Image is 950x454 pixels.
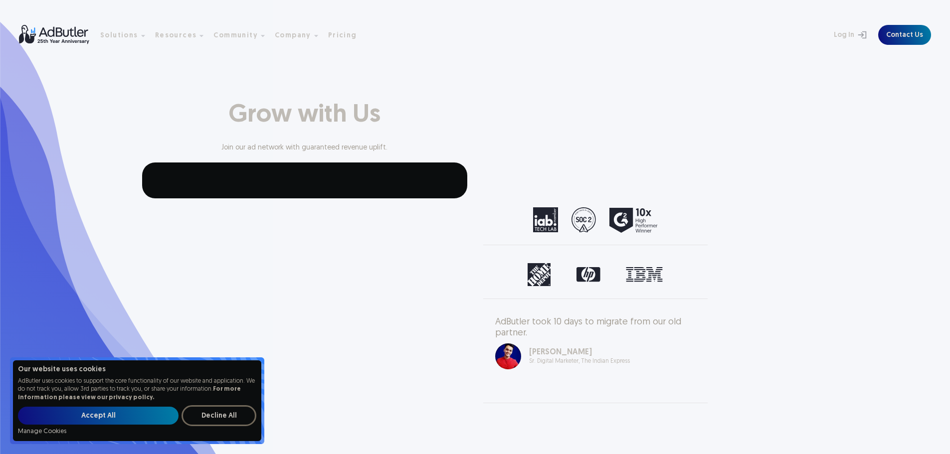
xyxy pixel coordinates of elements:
a: Manage Cookies [18,428,66,435]
div: next slide [656,263,696,287]
input: Decline All [182,405,256,426]
div: 1 of 3 [495,317,696,369]
div: Join our ad network with guaranteed revenue uplift. [142,145,467,151]
div: Pricing [328,32,357,39]
div: next slide [656,317,696,391]
div: Sr. Digital Marketer, The Indian Express [529,358,630,364]
div: carousel [495,263,696,287]
div: carousel [495,317,696,391]
div: next slide [656,207,696,233]
a: Log In [807,25,872,45]
div: AdButler took 10 days to migrate from our old partner. [495,317,696,338]
div: Company [275,19,326,51]
div: Resources [155,32,197,39]
div: Company [275,32,311,39]
div: Solutions [100,19,153,51]
div: Solutions [100,32,138,39]
a: Pricing [328,30,365,39]
div: 1 of 2 [495,207,696,233]
input: Accept All [18,407,179,425]
h1: Grow with Us [142,101,467,131]
form: Email Form [18,405,256,435]
h4: Our website uses cookies [18,366,256,373]
p: AdButler uses cookies to support the core functionality of our website and application. We do not... [18,377,256,402]
div: Resources [155,19,212,51]
div: carousel [495,207,696,233]
a: Contact Us [878,25,931,45]
div: Community [213,19,273,51]
div: [PERSON_NAME] [529,348,630,356]
div: Community [213,32,258,39]
div: 1 of 3 [495,263,696,287]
